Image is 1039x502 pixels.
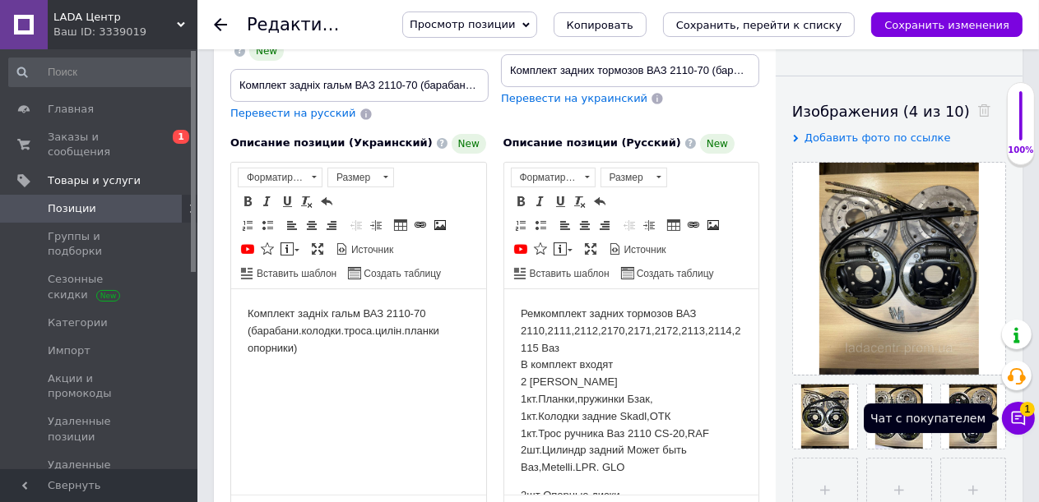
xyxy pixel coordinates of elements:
[576,216,594,234] a: По центру
[596,216,614,234] a: По правому краю
[48,414,152,444] span: Удаленные позиции
[531,240,550,258] a: Вставить иконку
[431,216,449,234] a: Изображение
[512,264,612,282] a: Вставить шаблон
[792,101,1006,122] div: Изображения (4 из 10)
[327,168,394,187] a: Размер
[53,25,197,39] div: Ваш ID: 3339019
[16,198,239,215] p: 2шт Опорные диски
[48,102,94,117] span: Главная
[249,41,284,61] span: New
[622,243,666,257] span: Источник
[239,264,339,282] a: Вставить шаблон
[551,240,575,258] a: Вставить сообщение
[527,267,610,281] span: Вставить шаблон
[601,168,667,187] a: Размер
[700,134,735,154] span: New
[1002,402,1035,435] button: Чат с покупателем1
[554,12,647,37] button: Копировать
[531,216,550,234] a: Вставить / удалить маркированный список
[8,58,194,87] input: Поиск
[805,131,951,144] span: Добавить фото по ссылке
[230,69,489,102] input: Например, H&M женское платье зеленое 38 размер вечернее макси с блестками
[303,216,321,234] a: По центру
[48,458,152,487] span: Удаленные модерацией
[328,168,378,187] span: Размер
[333,240,396,258] a: Источник
[501,54,759,87] input: Например, H&M женское платье зеленое 38 размер вечернее макси с блестками
[308,240,327,258] a: Развернуть
[258,240,276,258] a: Вставить иконку
[48,272,152,302] span: Сезонные скидки
[239,192,257,210] a: Полужирный (Ctrl+B)
[511,168,596,187] a: Форматирование
[278,192,296,210] a: Подчеркнутый (Ctrl+U)
[347,216,365,234] a: Уменьшить отступ
[504,289,759,495] iframe: Визуальный текстовый редактор, 1B5EA4ED-6173-48F3-AC4E-BB701990DFDE
[634,267,714,281] span: Создать таблицу
[239,240,257,258] a: Добавить видео с YouTube
[512,168,579,187] span: Форматирование
[501,92,647,104] span: Перевести на украинский
[704,216,722,234] a: Изображение
[239,216,257,234] a: Вставить / удалить нумерованный список
[684,216,703,234] a: Вставить/Редактировать ссылку (Ctrl+L)
[48,130,152,159] span: Заказы и сообщения
[48,343,90,358] span: Импорт
[239,168,306,187] span: Форматирование
[531,192,550,210] a: Курсив (Ctrl+I)
[582,240,600,258] a: Развернуть
[48,201,96,216] span: Позиции
[665,216,683,234] a: Таблица
[512,192,530,210] a: Полужирный (Ctrl+B)
[231,289,486,495] iframe: Визуальный текстовый редактор, 46830455-5CA4-4672-B8AC-684AA51A0D19
[512,240,530,258] a: Добавить видео с YouTube
[230,136,433,149] span: Описание позиции (Украинский)
[452,134,486,154] span: New
[1007,82,1035,165] div: 100% Качество заполнения
[48,315,108,330] span: Категории
[512,216,530,234] a: Вставить / удалить нумерованный список
[640,216,658,234] a: Увеличить отступ
[346,264,443,282] a: Создать таблицу
[411,216,429,234] a: Вставить/Редактировать ссылку (Ctrl+L)
[322,216,341,234] a: По правому краю
[238,168,322,187] a: Форматирование
[1008,145,1034,156] div: 100%
[571,192,589,210] a: Убрать форматирование
[663,12,856,37] button: Сохранить, перейти к списку
[16,16,239,187] p: Ремкомплект задних тормозов ВАЗ 2110,2111,2112,2170,2171,2172,2113,2114,2115 Ваз В комплект входя...
[254,267,336,281] span: Вставить шаблон
[361,267,441,281] span: Создать таблицу
[619,264,717,282] a: Создать таблицу
[298,192,316,210] a: Убрать форматирование
[871,12,1023,37] button: Сохранить изменения
[591,192,609,210] a: Отменить (Ctrl+Z)
[258,216,276,234] a: Вставить / удалить маркированный список
[1020,402,1035,417] span: 1
[551,192,569,210] a: Подчеркнутый (Ctrl+U)
[676,19,842,31] i: Сохранить, перейти к списку
[48,371,152,401] span: Акции и промокоды
[258,192,276,210] a: Курсив (Ctrl+I)
[503,136,681,149] span: Описание позиции (Русский)
[884,19,1009,31] i: Сохранить изменения
[367,216,385,234] a: Увеличить отступ
[606,240,669,258] a: Источник
[53,10,177,25] span: LADA Центр
[173,130,189,144] span: 1
[230,107,356,119] span: Перевести на русский
[16,16,239,311] body: Визуальный текстовый редактор, 1B5EA4ED-6173-48F3-AC4E-BB701990DFDE
[556,216,574,234] a: По левому краю
[318,192,336,210] a: Отменить (Ctrl+Z)
[48,173,141,188] span: Товары и услуги
[620,216,638,234] a: Уменьшить отступ
[864,403,992,433] div: Чат с покупателем
[283,216,301,234] a: По левому краю
[349,243,393,257] span: Источник
[278,240,302,258] a: Вставить сообщение
[567,19,633,31] span: Копировать
[410,18,515,30] span: Просмотр позиции
[601,168,651,187] span: Размер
